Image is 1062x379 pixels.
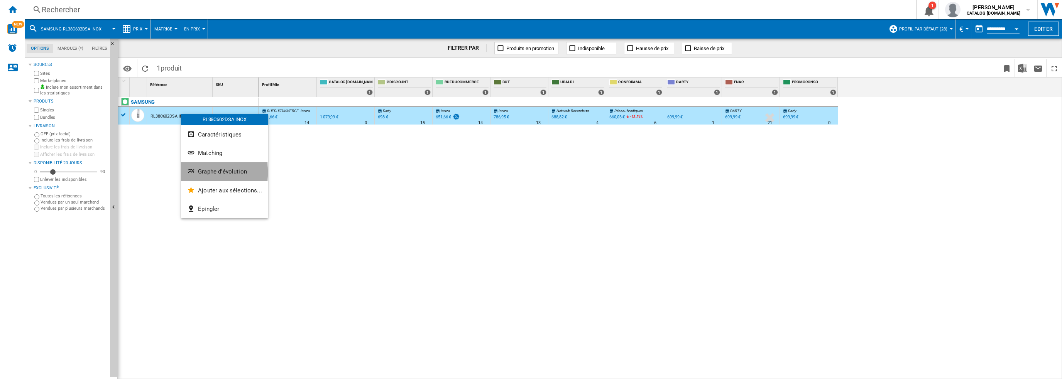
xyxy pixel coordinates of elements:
[198,131,242,138] span: Caractéristiques
[181,181,268,200] button: Ajouter aux sélections...
[181,200,268,218] button: Epingler...
[181,162,268,181] button: Graphe d'évolution
[198,206,219,212] span: Epingler
[198,187,262,194] span: Ajouter aux sélections...
[181,125,268,144] button: Caractéristiques
[181,144,268,162] button: Matching
[198,150,222,157] span: Matching
[198,168,247,175] span: Graphe d'évolution
[181,114,268,125] div: RL38C602DSA INOX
